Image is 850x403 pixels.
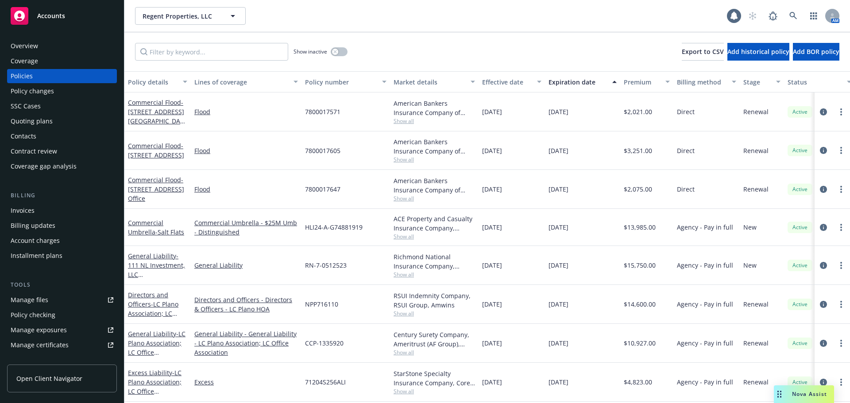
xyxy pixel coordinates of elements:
a: circleInformation [818,377,829,388]
div: Policies [11,69,33,83]
span: RN-7-0512523 [305,261,347,270]
span: Renewal [743,146,769,155]
span: Agency - Pay in full [677,261,733,270]
span: - LC Plano Association; LC Office Association [128,330,185,366]
div: StarStone Specialty Insurance Company, Core Specialty, Amwins [394,369,475,388]
a: Invoices [7,203,117,218]
button: Lines of coverage [191,71,301,92]
a: Directors and Officers - Directors & Officers - LC Plano HOA [194,295,298,314]
span: Show all [394,233,475,240]
span: CCP-1335920 [305,338,344,348]
div: American Bankers Insurance Company of [US_STATE], Assurant [394,99,475,117]
a: Excess [194,377,298,387]
a: Commercial Flood [128,176,184,203]
span: Active [791,300,809,308]
a: more [836,184,846,195]
span: Agency - Pay in full [677,338,733,348]
a: Policy changes [7,84,117,98]
a: circleInformation [818,222,829,233]
span: Agency - Pay in full [677,299,733,309]
span: Renewal [743,184,769,194]
input: Filter by keyword... [135,43,288,61]
span: $2,075.00 [624,184,652,194]
span: 7800017571 [305,107,340,116]
span: [DATE] [482,184,502,194]
button: Effective date [479,71,545,92]
div: Manage files [11,293,48,307]
span: [DATE] [482,146,502,155]
div: Installment plans [11,249,62,263]
a: Quoting plans [7,114,117,128]
span: Show all [394,310,475,317]
button: Market details [390,71,479,92]
a: circleInformation [818,299,829,310]
span: Renewal [743,377,769,387]
button: Premium [620,71,673,92]
a: General Liability - General Liability - LC Plano Association; LC Office Association [194,329,298,357]
span: $4,823.00 [624,377,652,387]
div: Coverage gap analysis [11,159,77,173]
span: Renewal [743,107,769,116]
a: Manage exposures [7,323,117,337]
a: circleInformation [818,184,829,195]
span: [DATE] [482,261,502,270]
span: Show inactive [294,48,327,55]
div: American Bankers Insurance Company of [US_STATE], Assurant [394,176,475,195]
div: Billing method [677,77,726,87]
span: [DATE] [549,261,568,270]
span: Direct [677,184,695,194]
span: [DATE] [482,223,502,232]
a: more [836,145,846,156]
div: Status [788,77,842,87]
a: more [836,260,846,271]
span: [DATE] [549,184,568,194]
a: circleInformation [818,260,829,271]
span: $10,927.00 [624,338,656,348]
span: Show all [394,349,475,356]
div: Policy number [305,77,377,87]
span: Active [791,339,809,347]
a: Billing updates [7,219,117,233]
span: Show all [394,195,475,202]
a: Flood [194,184,298,194]
a: Contacts [7,129,117,143]
a: Contract review [7,144,117,158]
a: Manage certificates [7,338,117,352]
a: Search [784,7,802,25]
button: Regent Properties, LLC [135,7,246,25]
span: $15,750.00 [624,261,656,270]
div: Drag to move [774,385,785,403]
a: Accounts [7,4,117,28]
button: Add historical policy [727,43,789,61]
span: Active [791,146,809,154]
span: [DATE] [482,299,502,309]
span: New [743,223,757,232]
span: [DATE] [549,377,568,387]
span: Active [791,108,809,116]
span: Show all [394,271,475,278]
span: Renewal [743,299,769,309]
span: Active [791,261,809,269]
span: Agency - Pay in full [677,223,733,232]
div: Century Surety Company, Ameritrust (AF Group), Amwins [394,330,475,349]
span: - LC Plano Association; LC Office Association [128,300,181,327]
span: Renewal [743,338,769,348]
a: Commercial Umbrella - $25M Umb - Distinguished [194,218,298,237]
a: Switch app [805,7,823,25]
div: Invoices [11,203,35,218]
div: Overview [11,39,38,53]
button: Export to CSV [682,43,724,61]
button: Billing method [673,71,740,92]
span: - Salt Flats [155,228,184,236]
span: Add BOR policy [793,47,839,56]
a: Commercial Flood [128,142,184,159]
span: $13,985.00 [624,223,656,232]
span: Agency - Pay in full [677,377,733,387]
a: circleInformation [818,145,829,156]
div: Billing [7,191,117,200]
a: Coverage [7,54,117,68]
span: [DATE] [549,299,568,309]
a: more [836,338,846,349]
a: Policies [7,69,117,83]
div: Account charges [11,234,60,248]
